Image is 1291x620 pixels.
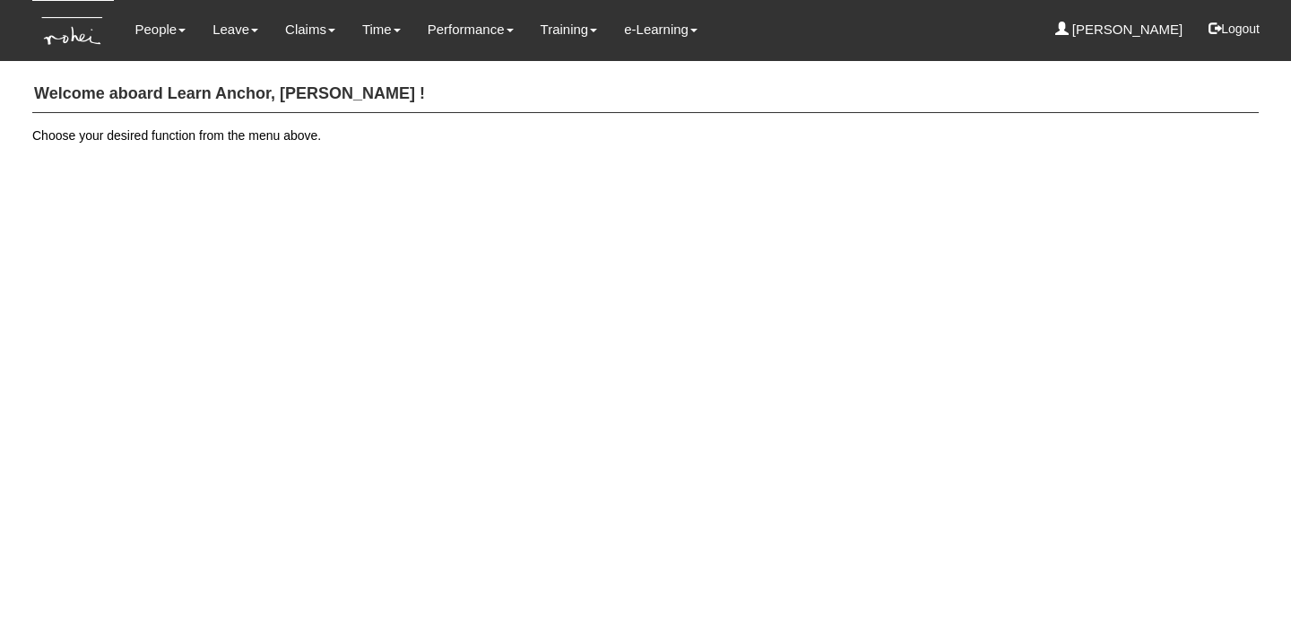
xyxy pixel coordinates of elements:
[212,9,258,50] a: Leave
[134,9,186,50] a: People
[32,76,1259,113] h4: Welcome aboard Learn Anchor, [PERSON_NAME] !
[1055,9,1183,50] a: [PERSON_NAME]
[32,127,1259,144] p: Choose your desired function from the menu above.
[541,9,598,50] a: Training
[285,9,335,50] a: Claims
[624,9,697,50] a: e-Learning
[362,9,401,50] a: Time
[428,9,514,50] a: Performance
[32,1,114,61] img: KTs7HI1dOZG7tu7pUkOpGGQAiEQAiEQAj0IhBB1wtXDg6BEAiBEAiBEAiB4RGIoBtemSRFIRACIRACIRACIdCLQARdL1w5OAR...
[1196,7,1272,50] button: Logout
